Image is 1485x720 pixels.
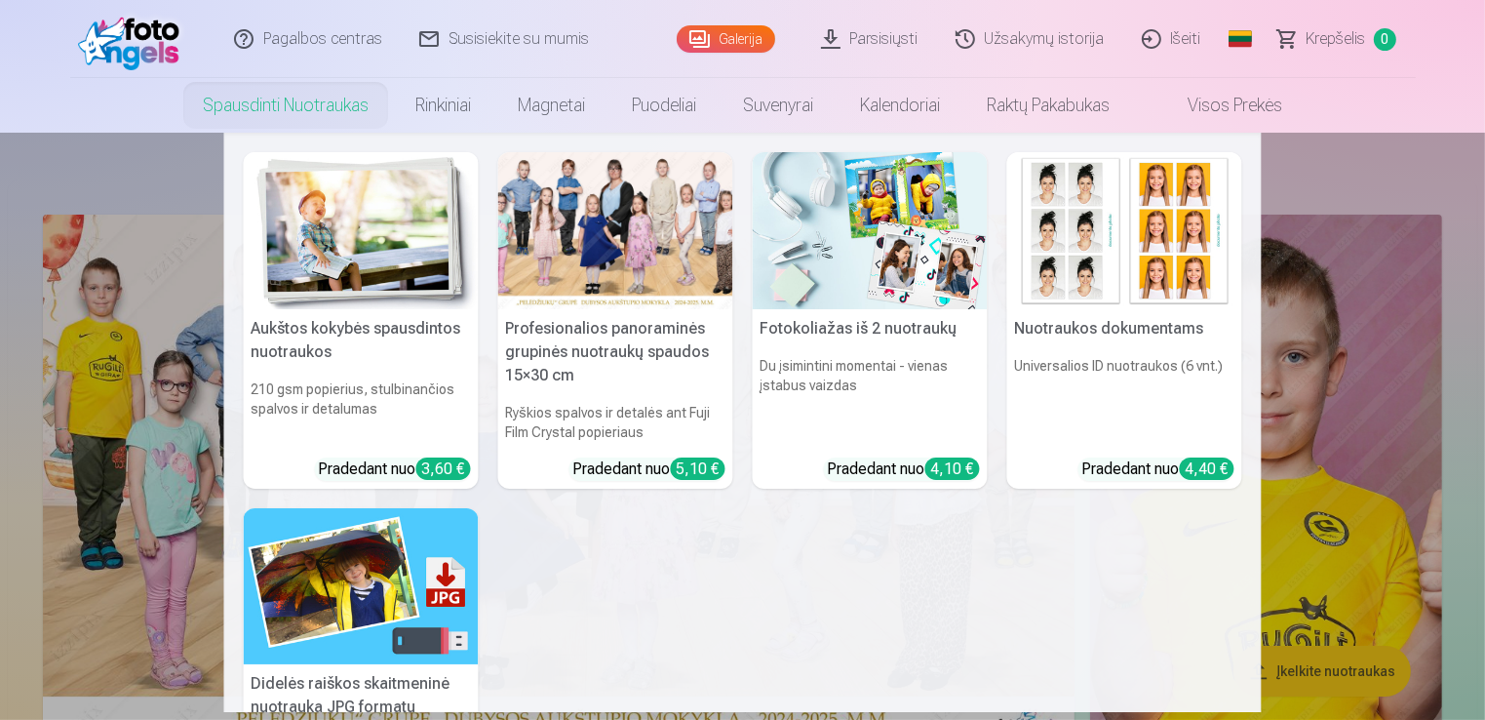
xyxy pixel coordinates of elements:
[925,458,980,480] div: 4,10 €
[573,458,725,481] div: Pradedant nuo
[392,78,494,133] a: Rinkiniai
[78,8,190,70] img: /fa5
[1082,458,1234,481] div: Pradedant nuo
[1007,152,1242,309] img: Nuotraukos dokumentams
[416,458,471,480] div: 3,60 €
[837,78,963,133] a: Kalendoriai
[753,152,988,309] img: Fotokoliažas iš 2 nuotraukų
[720,78,837,133] a: Suvenyrai
[244,508,479,665] img: Didelės raiškos skaitmeninė nuotrauka JPG formatu
[494,78,608,133] a: Magnetai
[1133,78,1306,133] a: Visos prekės
[1307,27,1366,51] span: Krepšelis
[753,152,988,489] a: Fotokoliažas iš 2 nuotraukųFotokoliažas iš 2 nuotraukųDu įsimintini momentai - vienas įstabus vai...
[244,152,479,489] a: Aukštos kokybės spausdintos nuotraukos Aukštos kokybės spausdintos nuotraukos210 gsm popierius, s...
[753,309,988,348] h5: Fotokoliažas iš 2 nuotraukų
[1007,152,1242,489] a: Nuotraukos dokumentamsNuotraukos dokumentamsUniversalios ID nuotraukos (6 vnt.)Pradedant nuo4,40 €
[1374,28,1396,51] span: 0
[244,152,479,309] img: Aukštos kokybės spausdintos nuotraukos
[498,395,733,450] h6: Ryškios spalvos ir detalės ant Fuji Film Crystal popieriaus
[677,25,775,53] a: Galerija
[608,78,720,133] a: Puodeliai
[179,78,392,133] a: Spausdinti nuotraukas
[1007,309,1242,348] h5: Nuotraukos dokumentams
[1007,348,1242,450] h6: Universalios ID nuotraukos (6 vnt.)
[498,152,733,489] a: Profesionalios panoraminės grupinės nuotraukų spaudos 15×30 cmRyškios spalvos ir detalės ant Fuji...
[244,372,479,450] h6: 210 gsm popierius, stulbinančios spalvos ir detalumas
[963,78,1133,133] a: Raktų pakabukas
[671,458,725,480] div: 5,10 €
[319,458,471,481] div: Pradedant nuo
[244,309,479,372] h5: Aukštos kokybės spausdintos nuotraukos
[498,309,733,395] h5: Profesionalios panoraminės grupinės nuotraukų spaudos 15×30 cm
[753,348,988,450] h6: Du įsimintini momentai - vienas įstabus vaizdas
[1180,458,1234,480] div: 4,40 €
[828,458,980,481] div: Pradedant nuo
